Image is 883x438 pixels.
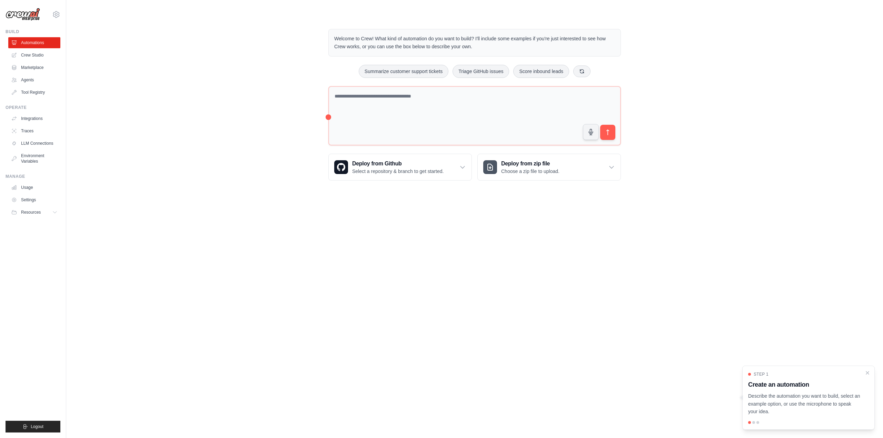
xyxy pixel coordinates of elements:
a: Integrations [8,113,60,124]
h3: Deploy from Github [352,160,444,168]
span: Resources [21,210,41,215]
a: Marketplace [8,62,60,73]
iframe: Chat Widget [849,405,883,438]
a: Crew Studio [8,50,60,61]
button: Resources [8,207,60,218]
img: Logo [6,8,40,21]
span: Logout [31,424,43,429]
div: Operate [6,105,60,110]
a: Settings [8,194,60,205]
button: Score inbound leads [513,65,569,78]
a: Environment Variables [8,150,60,167]
p: Describe the automation you want to build, select an example option, or use the microphone to spe... [748,392,861,416]
button: Close walkthrough [865,370,870,376]
p: Welcome to Crew! What kind of automation do you want to build? I'll include some examples if you'... [334,35,615,51]
a: Agents [8,74,60,85]
div: Manage [6,174,60,179]
button: Triage GitHub issues [453,65,509,78]
p: Select a repository & branch to get started. [352,168,444,175]
a: Traces [8,125,60,136]
h3: Create an automation [748,380,861,389]
span: Step 1 [754,371,768,377]
button: Summarize customer support tickets [359,65,448,78]
a: Usage [8,182,60,193]
div: Build [6,29,60,34]
h3: Deploy from zip file [501,160,559,168]
button: Logout [6,421,60,432]
a: Tool Registry [8,87,60,98]
p: Choose a zip file to upload. [501,168,559,175]
a: Automations [8,37,60,48]
a: LLM Connections [8,138,60,149]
